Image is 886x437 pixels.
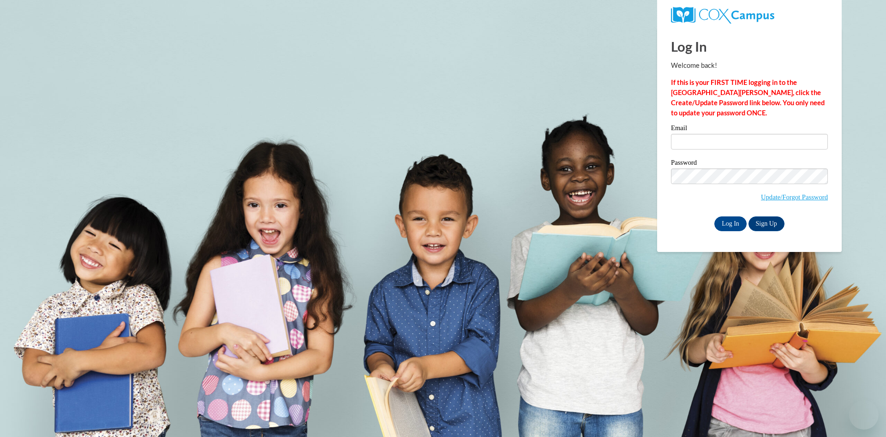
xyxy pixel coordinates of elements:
[761,193,828,201] a: Update/Forgot Password
[748,216,784,231] a: Sign Up
[671,125,828,134] label: Email
[671,7,774,24] img: COX Campus
[671,7,828,24] a: COX Campus
[671,60,828,71] p: Welcome back!
[714,216,747,231] input: Log In
[671,37,828,56] h1: Log In
[671,159,828,168] label: Password
[849,400,879,430] iframe: Button to launch messaging window
[671,78,825,117] strong: If this is your FIRST TIME logging in to the [GEOGRAPHIC_DATA][PERSON_NAME], click the Create/Upd...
